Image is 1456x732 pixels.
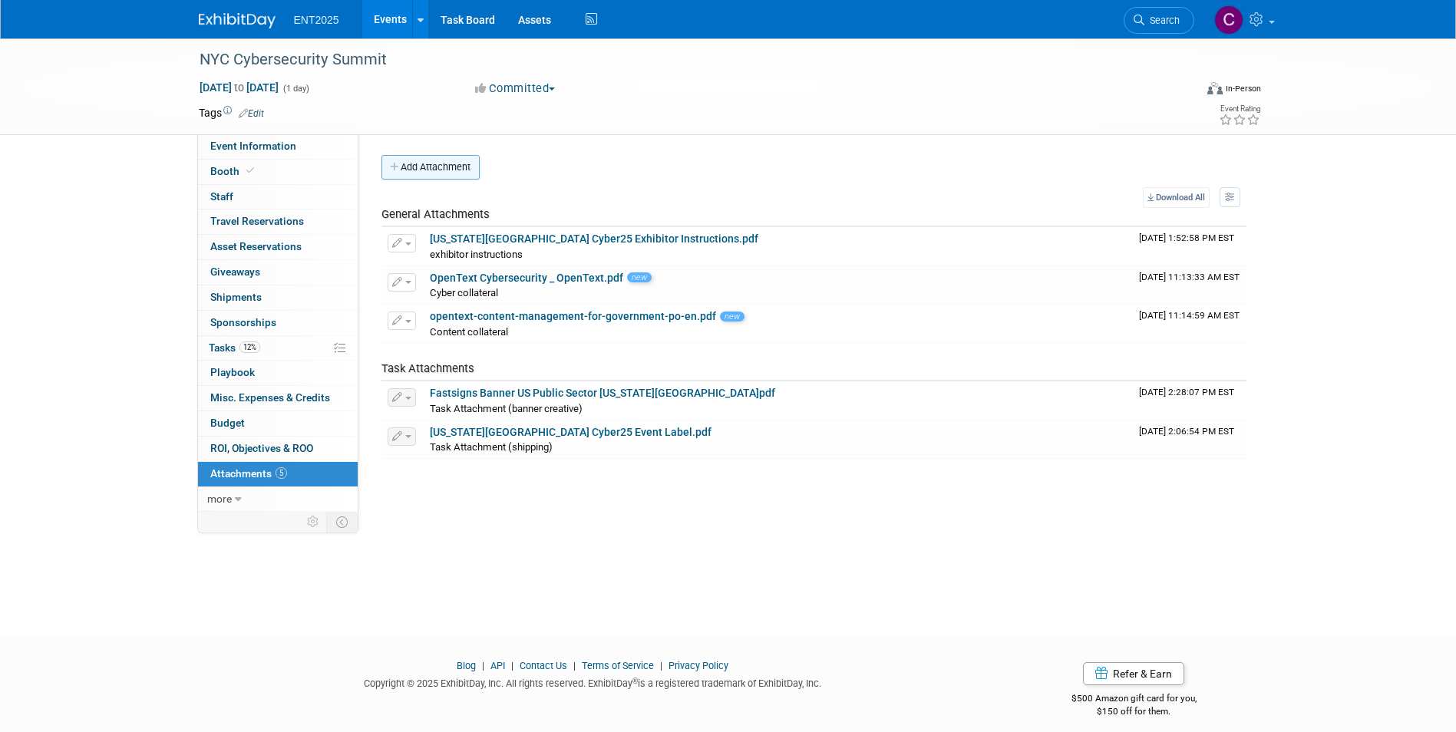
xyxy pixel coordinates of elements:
[1214,5,1243,35] img: Colleen Mueller
[210,366,255,378] span: Playbook
[430,387,775,399] a: Fastsigns Banner US Public Sector [US_STATE][GEOGRAPHIC_DATA]pdf
[210,442,313,454] span: ROI, Objectives & ROO
[210,265,260,278] span: Giveaways
[199,673,988,691] div: Copyright © 2025 ExhibitDay, Inc. All rights reserved. ExhibitDay is a registered trademark of Ex...
[632,677,638,685] sup: ®
[1133,305,1246,343] td: Upload Timestamp
[239,108,264,119] a: Edit
[627,272,652,282] span: new
[199,81,279,94] span: [DATE] [DATE]
[520,660,567,671] a: Contact Us
[1139,426,1234,437] span: Upload Timestamp
[210,391,330,404] span: Misc. Expenses & Credits
[430,249,523,260] span: exhibitor instructions
[294,14,339,26] span: ENT2025
[381,207,490,221] span: General Attachments
[210,291,262,303] span: Shipments
[490,660,505,671] a: API
[276,467,287,479] span: 5
[381,155,480,180] button: Add Attachment
[232,81,246,94] span: to
[210,417,245,429] span: Budget
[1010,705,1258,718] div: $150 off for them.
[198,209,358,234] a: Travel Reservations
[430,441,553,453] span: Task Attachment (shipping)
[430,426,711,438] a: [US_STATE][GEOGRAPHIC_DATA] Cyber25 Event Label.pdf
[582,660,654,671] a: Terms of Service
[656,660,666,671] span: |
[198,260,358,285] a: Giveaways
[1083,662,1184,685] a: Refer & Earn
[720,312,745,321] span: new
[430,310,716,322] a: opentext-content-management-for-government-po-en.pdf
[507,660,517,671] span: |
[209,341,260,354] span: Tasks
[430,232,758,245] a: [US_STATE][GEOGRAPHIC_DATA] Cyber25 Exhibitor Instructions.pdf
[1133,227,1246,265] td: Upload Timestamp
[198,386,358,411] a: Misc. Expenses & Credits
[326,512,358,532] td: Toggle Event Tabs
[210,165,257,177] span: Booth
[1219,105,1260,113] div: Event Rating
[198,134,358,159] a: Event Information
[1139,387,1234,397] span: Upload Timestamp
[1104,80,1262,103] div: Event Format
[198,487,358,512] a: more
[282,84,309,94] span: (1 day)
[198,437,358,461] a: ROI, Objectives & ROO
[210,240,302,252] span: Asset Reservations
[210,190,233,203] span: Staff
[1133,381,1246,420] td: Upload Timestamp
[1124,7,1194,34] a: Search
[199,105,264,120] td: Tags
[198,285,358,310] a: Shipments
[1133,420,1246,459] td: Upload Timestamp
[300,512,327,532] td: Personalize Event Tab Strip
[1139,232,1234,243] span: Upload Timestamp
[246,167,254,175] i: Booth reservation complete
[198,160,358,184] a: Booth
[430,287,498,298] span: Cyber collateral
[198,336,358,361] a: Tasks12%
[1139,310,1240,321] span: Upload Timestamp
[198,185,358,209] a: Staff
[210,215,304,227] span: Travel Reservations
[1144,15,1180,26] span: Search
[669,660,728,671] a: Privacy Policy
[470,81,561,97] button: Committed
[1207,82,1223,94] img: Format-Inperson.png
[1143,187,1210,208] a: Download All
[430,403,583,414] span: Task Attachment (banner creative)
[198,235,358,259] a: Asset Reservations
[198,411,358,436] a: Budget
[478,660,488,671] span: |
[198,361,358,385] a: Playbook
[210,467,287,480] span: Attachments
[210,316,276,328] span: Sponsorships
[198,462,358,486] a: Attachments5
[1133,266,1246,305] td: Upload Timestamp
[1010,682,1258,717] div: $500 Amazon gift card for you,
[430,326,508,338] span: Content collateral
[430,272,623,284] a: OpenText Cybersecurity _ OpenText.pdf
[457,660,476,671] a: Blog
[239,341,260,353] span: 12%
[570,660,579,671] span: |
[198,311,358,335] a: Sponsorships
[199,13,276,28] img: ExhibitDay
[381,361,474,375] span: Task Attachments
[207,493,232,505] span: more
[1225,83,1261,94] div: In-Person
[1139,272,1240,282] span: Upload Timestamp
[194,46,1171,74] div: NYC Cybersecurity Summit
[210,140,296,152] span: Event Information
